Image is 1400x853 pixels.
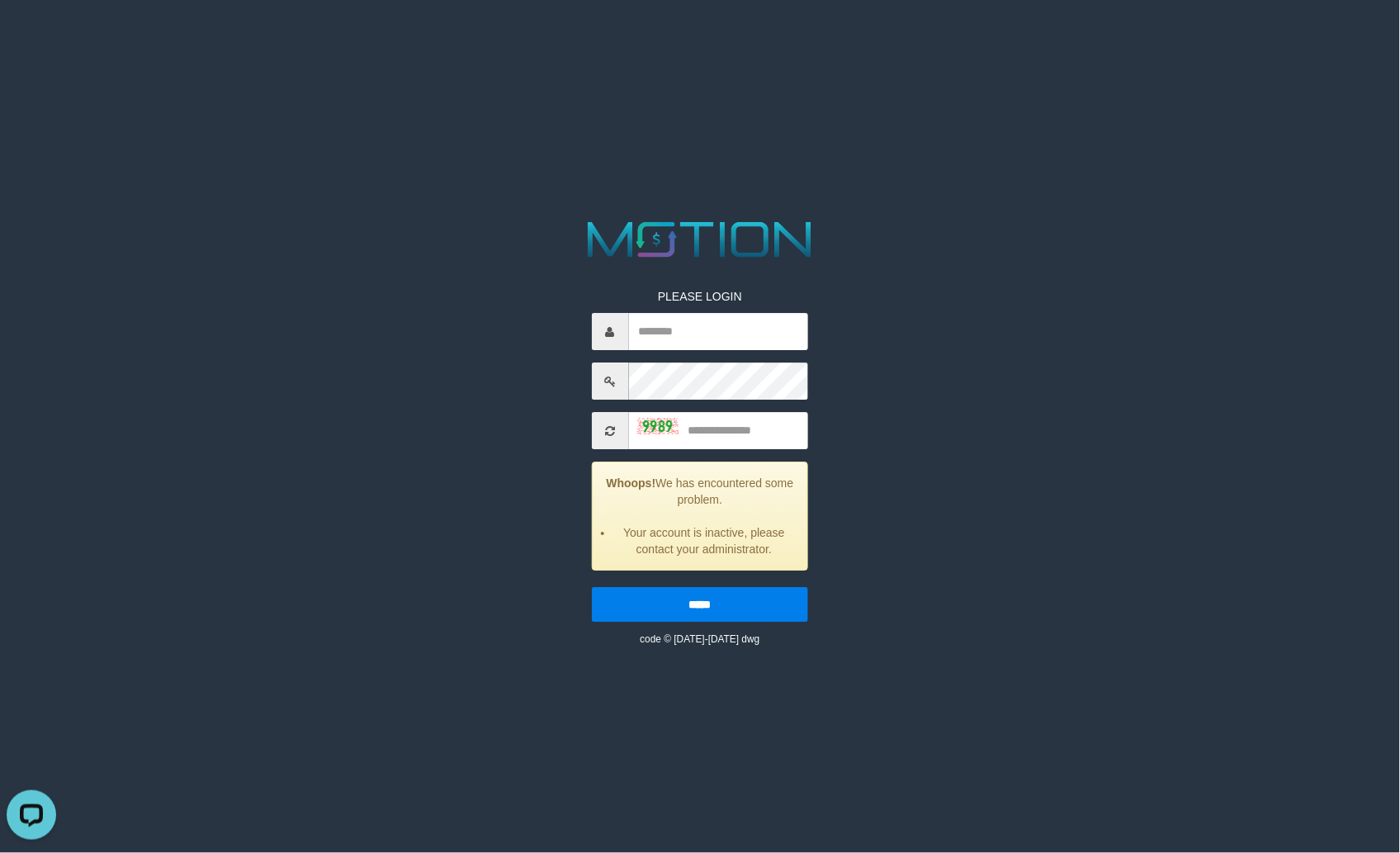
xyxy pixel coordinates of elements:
[592,289,809,306] p: PLEASE LOGIN
[637,418,679,434] img: captcha
[640,634,759,646] small: code © [DATE]-[DATE] dwg
[613,525,796,558] li: Your account is inactive, please contact your administrator.
[578,216,823,263] img: MOTION_logo.png
[607,477,656,490] strong: Whoops!
[592,462,809,571] div: We has encountered some problem.
[7,7,56,56] button: Open LiveChat chat widget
